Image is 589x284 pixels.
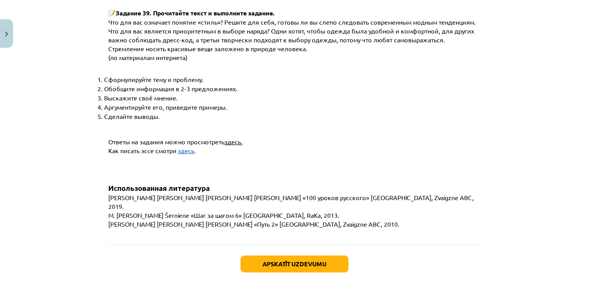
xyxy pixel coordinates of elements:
span: M. [PERSON_NAME] Šerniene «Шаг за шагом 6» [GEOGRAPHIC_DATA], RaKa, 2013. [108,211,339,219]
span: Сформулируйте тему и проблему. [104,75,204,83]
a: здесь [178,147,194,154]
span: Аргументируйте его, приведите примеры. [104,103,227,111]
button: Apskatīt uzdevumu [241,256,348,272]
span: Ответы на задания можно просмотреть [108,138,224,145]
span: здесь [178,147,194,154]
b: . [108,147,195,154]
span: Обобщите информация в 2-3 предложениях. [104,85,237,92]
span: [PERSON_NAME] [PERSON_NAME] [PERSON_NAME] «Путь 2» [GEOGRAPHIC_DATA], Zvaigzne ABC, 2010. [108,220,399,228]
img: icon-close-lesson-0947bae3869378f0d4975bcd49f059093ad1ed9edebbc8119c70593378902aed.svg [5,32,8,37]
span: [PERSON_NAME] [PERSON_NAME] [PERSON_NAME] [PERSON_NAME] «100 уроков русского» [GEOGRAPHIC_DATA], ... [108,194,475,210]
span: Задание 39. Прочитайте текст и выполните задание. [116,9,275,17]
span: Что для вас означает понятие «стиль»? Решите для себя, готовы ли вы слепо следовать современным м... [108,18,477,52]
span: 📝 [108,9,116,17]
span: (по материалам интернета) [108,53,187,61]
span: здесь. [224,138,242,145]
span: Сделайте выводы. [104,112,160,120]
span: Использованная литература [108,183,210,193]
span: Как писать эссе смотри [108,147,177,154]
span: Выскажите своё мнение. [104,94,178,102]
